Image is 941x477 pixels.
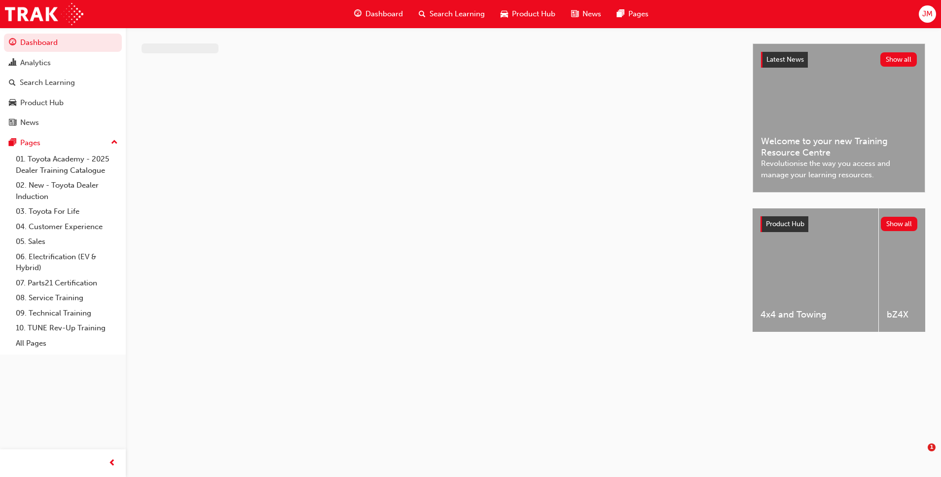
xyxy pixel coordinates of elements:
span: up-icon [111,136,118,149]
span: Welcome to your new Training Resource Centre [761,136,917,158]
span: prev-icon [109,457,116,470]
button: DashboardAnalyticsSearch LearningProduct HubNews [4,32,122,134]
span: car-icon [501,8,508,20]
a: 04. Customer Experience [12,219,122,235]
a: All Pages [12,336,122,351]
img: Trak [5,3,83,25]
span: Dashboard [365,8,403,20]
span: news-icon [9,119,16,127]
a: 03. Toyota For Life [12,204,122,219]
div: Search Learning [20,77,75,88]
button: Show all [880,52,917,67]
span: search-icon [9,79,16,87]
button: JM [919,5,936,23]
a: 08. Service Training [12,290,122,306]
div: Analytics [20,57,51,69]
a: news-iconNews [563,4,609,24]
a: 4x4 and Towing [753,208,878,332]
span: News [582,8,601,20]
a: Latest NewsShow allWelcome to your new Training Resource CentreRevolutionise the way you access a... [753,43,925,193]
a: Analytics [4,54,122,72]
a: Search Learning [4,74,122,92]
a: Dashboard [4,34,122,52]
a: Product Hub [4,94,122,112]
span: Product Hub [512,8,555,20]
span: pages-icon [9,139,16,148]
a: search-iconSearch Learning [411,4,493,24]
a: car-iconProduct Hub [493,4,563,24]
span: chart-icon [9,59,16,68]
span: Revolutionise the way you access and manage your learning resources. [761,158,917,180]
span: guage-icon [354,8,362,20]
a: 01. Toyota Academy - 2025 Dealer Training Catalogue [12,152,122,178]
a: News [4,114,122,132]
span: pages-icon [617,8,624,20]
span: car-icon [9,99,16,108]
iframe: Intercom live chat [907,443,931,467]
span: Pages [628,8,649,20]
a: 09. Technical Training [12,306,122,321]
a: pages-iconPages [609,4,656,24]
a: guage-iconDashboard [346,4,411,24]
div: Pages [20,137,40,149]
button: Show all [881,217,918,231]
a: 06. Electrification (EV & Hybrid) [12,249,122,276]
div: Product Hub [20,97,64,109]
span: news-icon [571,8,579,20]
a: 07. Parts21 Certification [12,276,122,291]
button: Pages [4,134,122,152]
span: guage-icon [9,39,16,47]
span: 4x4 and Towing [760,309,870,320]
a: Latest NewsShow all [761,52,917,68]
div: News [20,117,39,128]
a: Product HubShow all [760,216,917,232]
span: JM [922,8,933,20]
a: 10. TUNE Rev-Up Training [12,320,122,336]
a: 05. Sales [12,234,122,249]
span: Latest News [766,55,804,64]
span: Search Learning [430,8,485,20]
span: search-icon [419,8,426,20]
span: Product Hub [766,220,804,228]
span: 1 [928,443,936,451]
a: 02. New - Toyota Dealer Induction [12,178,122,204]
